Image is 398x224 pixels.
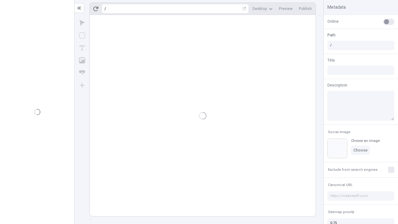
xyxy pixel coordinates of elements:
button: Social Image [327,128,352,136]
span: Desktop [252,6,267,11]
span: Title [327,58,335,63]
span: Choose [354,148,368,153]
div: Choose an image [351,138,380,143]
span: Canonical URL [328,183,353,187]
button: Publish [296,4,314,13]
span: Description [327,82,347,88]
button: Button [76,67,88,78]
button: Image [76,55,88,66]
span: Exclude from search engines [328,167,377,172]
button: Preview [276,4,295,13]
div: / [104,6,106,11]
span: Online [327,19,339,24]
button: Sitemap priority [327,208,355,216]
span: Preview [279,6,293,11]
span: Social Image [328,130,350,134]
button: Box [76,30,88,41]
button: Text [76,42,88,54]
span: Sitemap priority [328,210,354,214]
button: Exclude from search engines [327,166,379,174]
input: https://makeswift.com [327,191,394,201]
span: Path [327,32,336,38]
button: Canonical URL [327,181,354,189]
button: Desktop [250,4,275,13]
span: Publish [299,6,312,11]
button: Choose [351,146,370,155]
